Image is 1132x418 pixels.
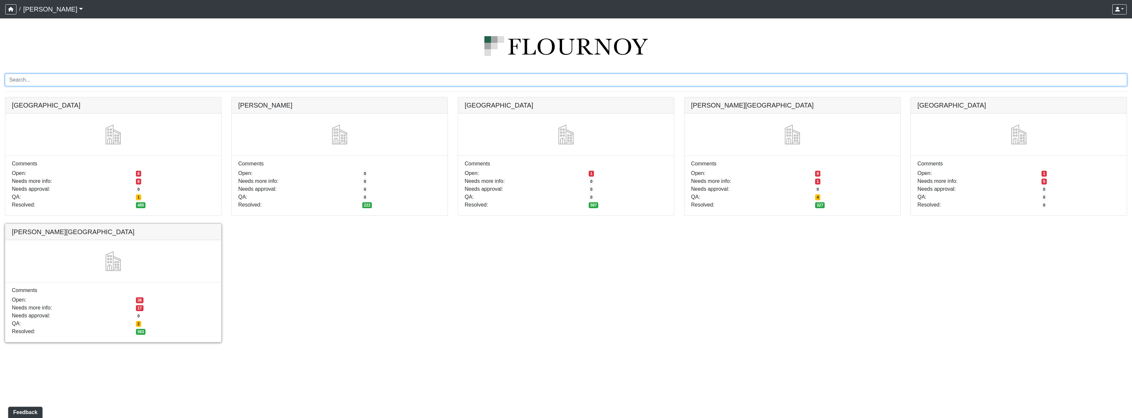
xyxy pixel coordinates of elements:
[16,3,23,16] span: /
[23,3,83,16] a: [PERSON_NAME]
[5,405,44,418] iframe: Ybug feedback widget
[5,36,1127,56] img: logo
[5,74,1127,86] input: Search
